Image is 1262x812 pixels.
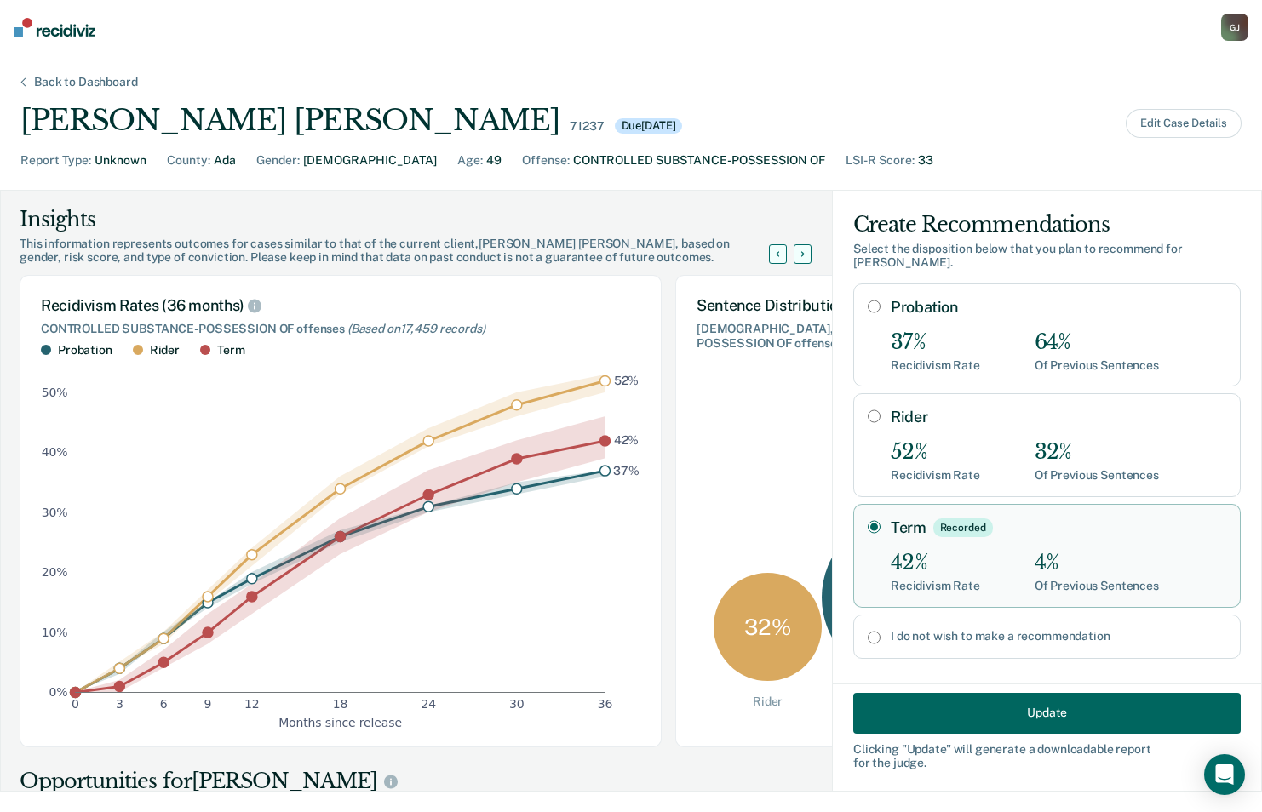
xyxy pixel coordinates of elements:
[1035,330,1159,355] div: 64%
[42,505,68,518] text: 30%
[613,463,640,477] text: 37%
[20,237,789,266] div: This information represents outcomes for cases similar to that of the current client, [PERSON_NAM...
[204,697,212,711] text: 9
[167,152,210,169] div: County :
[256,152,300,169] div: Gender :
[278,715,402,729] g: x-axis label
[20,768,813,795] div: Opportunities for [PERSON_NAME]
[116,697,123,711] text: 3
[214,152,236,169] div: Ada
[753,695,783,709] div: Rider
[891,330,980,355] div: 37%
[41,296,640,315] div: Recidivism Rates (36 months)
[891,629,1226,643] label: I do not wish to make a recommendation
[303,152,437,169] div: [DEMOGRAPHIC_DATA]
[72,697,79,711] text: 0
[1035,468,1159,483] div: Of Previous Sentences
[1035,358,1159,373] div: Of Previous Sentences
[846,152,915,169] div: LSI-R Score :
[891,408,1226,426] label: Rider
[891,358,980,373] div: Recidivism Rate
[853,692,1241,733] button: Update
[853,242,1241,271] div: Select the disposition below that you plan to recommend for [PERSON_NAME] .
[49,685,68,699] text: 0%
[891,468,980,483] div: Recidivism Rate
[71,375,611,697] g: dot
[573,152,825,169] div: CONTROLLED SUBSTANCE-POSSESSION OF
[333,697,348,711] text: 18
[1035,551,1159,575] div: 4%
[42,625,68,638] text: 10%
[58,343,112,357] div: Probation
[217,343,244,357] div: Term
[160,697,168,711] text: 6
[42,445,68,459] text: 40%
[522,152,570,169] div: Offense :
[891,518,1226,537] label: Term
[347,322,485,335] span: (Based on 17,459 records )
[891,551,980,575] div: 42%
[14,18,95,37] img: Recidiviz
[891,440,980,465] div: 52%
[278,715,402,729] text: Months since release
[1035,440,1159,465] div: 32%
[570,119,604,134] div: 71237
[598,697,613,711] text: 36
[614,433,640,447] text: 42%
[697,322,1064,351] div: [DEMOGRAPHIC_DATA], LSI-R = 31+, CONTROLLED SUBSTANCE-POSSESSION OF offenses
[20,206,789,233] div: Insights
[615,118,683,134] div: Due [DATE]
[20,103,559,138] div: [PERSON_NAME] [PERSON_NAME]
[42,386,68,699] g: y-axis tick label
[1204,754,1245,795] div: Open Intercom Messenger
[891,298,1226,317] label: Probation
[150,343,180,357] div: Rider
[1035,579,1159,593] div: Of Previous Sentences
[822,514,989,681] div: 64 %
[714,573,822,681] div: 32 %
[853,741,1241,770] div: Clicking " Update " will generate a downloadable report for the judge.
[891,579,980,593] div: Recidivism Rate
[1221,14,1248,41] button: GJ
[75,375,605,692] g: area
[486,152,502,169] div: 49
[933,518,993,537] div: Recorded
[918,152,933,169] div: 33
[457,152,483,169] div: Age :
[95,152,146,169] div: Unknown
[614,374,640,387] text: 52%
[42,565,68,579] text: 20%
[697,296,1064,315] div: Sentence Distribution
[1221,14,1248,41] div: G J
[41,322,640,336] div: CONTROLLED SUBSTANCE-POSSESSION OF offenses
[1126,109,1242,138] button: Edit Case Details
[20,152,91,169] div: Report Type :
[42,386,68,399] text: 50%
[853,211,1241,238] div: Create Recommendations
[72,697,612,711] g: x-axis tick label
[421,697,436,711] text: 24
[509,697,525,711] text: 30
[244,697,260,711] text: 12
[613,374,640,477] g: text
[14,75,158,89] div: Back to Dashboard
